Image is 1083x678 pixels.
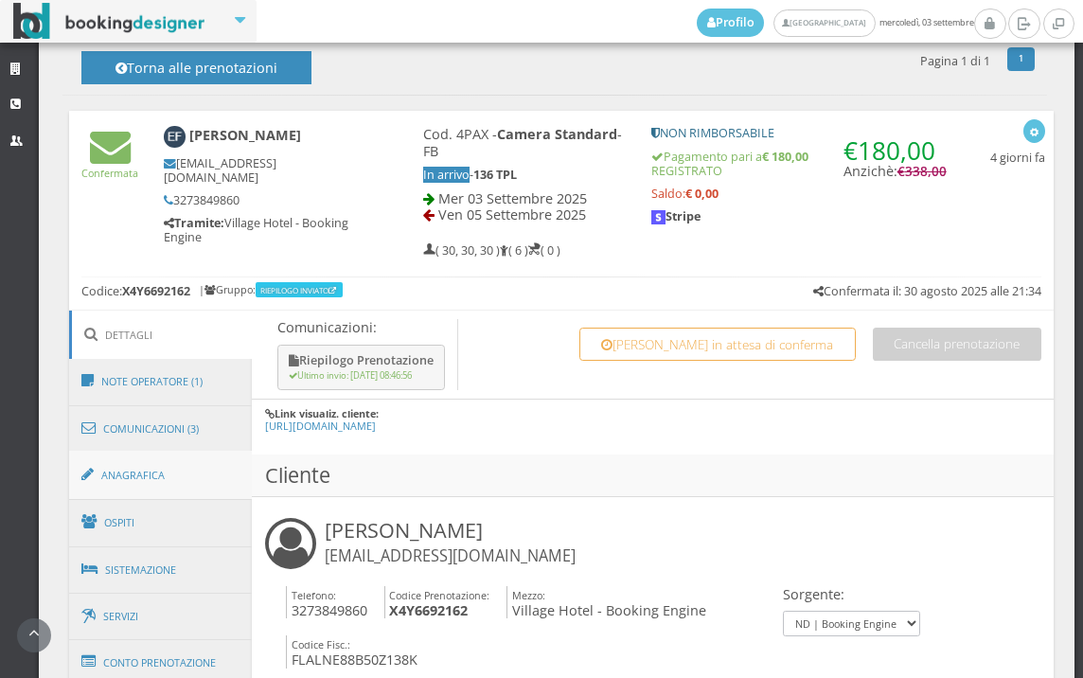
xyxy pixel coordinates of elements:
[286,635,417,669] h4: FLALNE88B50Z138K
[164,216,359,244] h5: Village Hotel - Booking Engine
[651,208,700,224] b: Stripe
[423,167,470,183] span: In arrivo
[497,125,617,143] b: Camera Standard
[164,193,359,207] h5: 3273849860
[289,369,412,382] small: Ultimo invio: [DATE] 08:46:56
[81,150,138,179] a: Confermata
[651,150,946,178] h5: Pagamento pari a REGISTRATO
[292,588,336,602] small: Telefono:
[873,328,1041,361] button: Cancella prenotazione
[292,637,350,651] small: Codice Fisc.:
[423,126,627,159] h4: Cod. 4PAX - - FB
[651,187,946,201] h5: Saldo:
[813,284,1041,298] h5: Confermata il: 30 agosto 2025 alle 21:34
[69,451,253,500] a: Anagrafica
[423,243,560,258] h5: ( 30, 30, 30 ) ( 6 ) ( 0 )
[164,126,186,148] img: Elena Fal
[697,9,974,37] span: mercoledì, 03 settembre
[512,588,545,602] small: Mezzo:
[990,151,1045,165] h5: 4 giorni fa
[438,189,587,207] span: Mer 03 Settembre 2025
[277,345,445,391] button: Riepilogo Prenotazione Ultimo invio: [DATE] 08:46:56
[843,126,947,180] h4: Anzichè:
[69,311,253,359] a: Dettagli
[697,9,765,37] a: Profilo
[389,601,468,619] b: X4Y6692162
[81,51,311,84] button: Torna alle prenotazioni
[69,545,253,595] a: Sistemazione
[325,545,576,566] small: [EMAIL_ADDRESS][DOMAIN_NAME]
[651,126,946,140] h5: NON RIMBORSABILE
[164,156,359,185] h5: [EMAIL_ADDRESS][DOMAIN_NAME]
[423,168,627,182] h5: -
[122,283,190,299] b: X4Y6692162
[473,167,517,183] b: 136 TPL
[102,60,290,89] h4: Torna alle prenotazioni
[277,319,449,335] p: Comunicazioni:
[325,518,576,567] h3: [PERSON_NAME]
[905,163,947,180] span: 338,00
[920,54,990,68] h5: Pagina 1 di 1
[438,205,586,223] span: Ven 05 Settembre 2025
[81,284,190,298] h5: Codice:
[651,210,665,223] img: logo-stripe.jpeg
[897,163,947,180] span: €
[1007,47,1035,72] a: 1
[762,149,808,165] strong: € 180,00
[389,588,489,602] small: Codice Prenotazione:
[843,134,935,168] span: €
[783,586,920,602] h4: Sorgente:
[773,9,875,37] a: [GEOGRAPHIC_DATA]
[164,215,224,231] b: Tramite:
[13,3,205,40] img: BookingDesigner.com
[275,406,379,420] b: Link visualiz. cliente:
[199,284,345,296] h6: | Gruppo:
[260,285,340,295] a: RIEPILOGO INVIATO
[858,134,935,168] span: 180,00
[69,498,253,547] a: Ospiti
[252,455,1054,497] h3: Cliente
[69,404,253,454] a: Comunicazioni (3)
[69,357,253,406] a: Note Operatore (1)
[579,328,856,361] button: [PERSON_NAME] in attesa di conferma
[286,586,367,619] h4: 3273849860
[506,586,706,619] h4: Village Hotel - Booking Engine
[69,593,253,641] a: Servizi
[685,186,719,202] strong: € 0,00
[265,419,376,433] a: [URL][DOMAIN_NAME]
[189,127,301,145] b: [PERSON_NAME]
